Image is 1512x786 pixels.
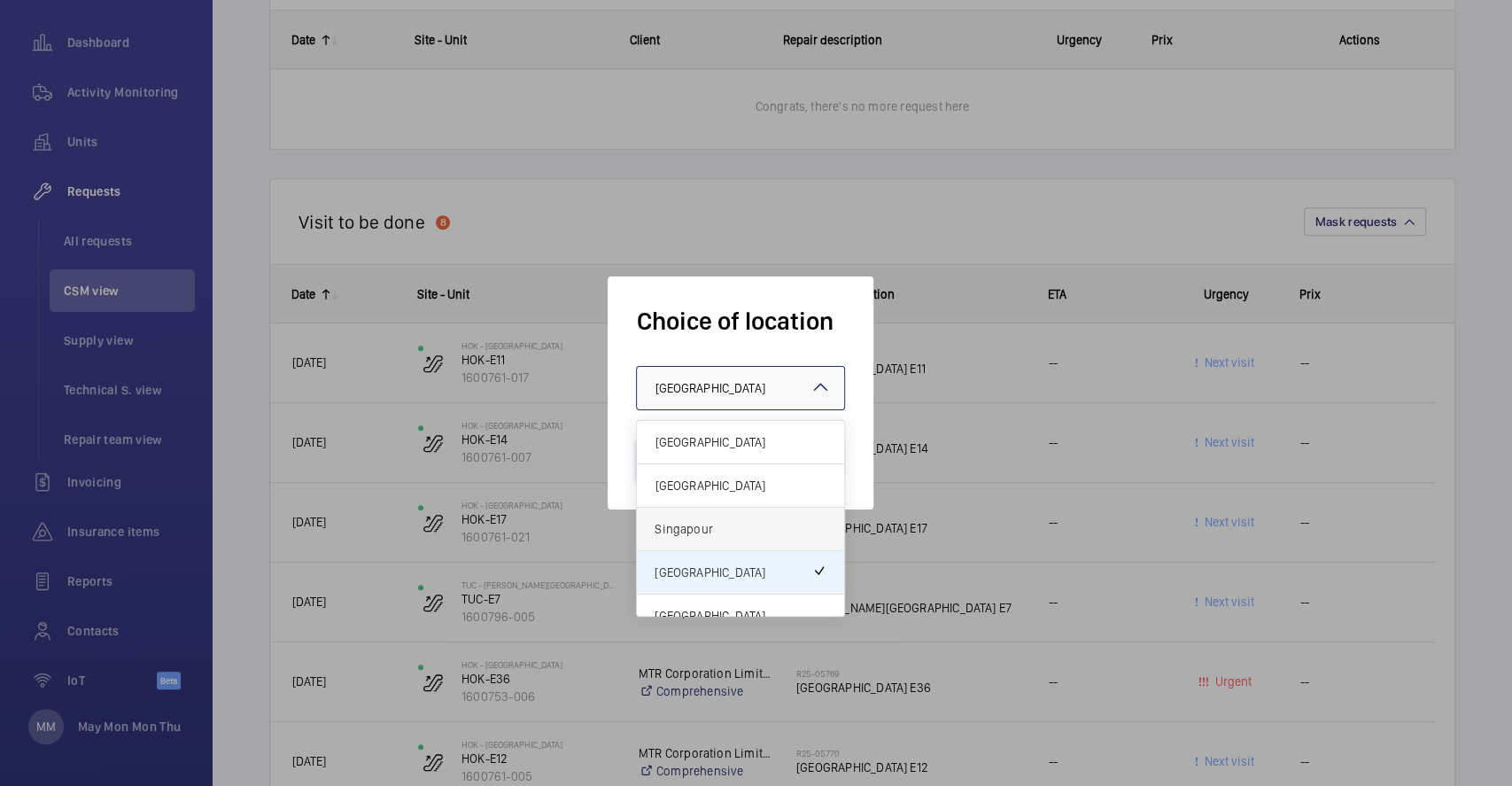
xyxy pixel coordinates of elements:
span: [GEOGRAPHIC_DATA] [655,564,812,581]
span: [GEOGRAPHIC_DATA] [655,433,826,451]
h1: Choice of location [636,305,845,338]
span: [GEOGRAPHIC_DATA] [655,477,826,494]
span: [GEOGRAPHIC_DATA] [655,381,764,395]
span: Singapour [655,520,826,538]
span: [GEOGRAPHIC_DATA] [655,607,826,625]
ng-dropdown-panel: Options list [636,420,845,617]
